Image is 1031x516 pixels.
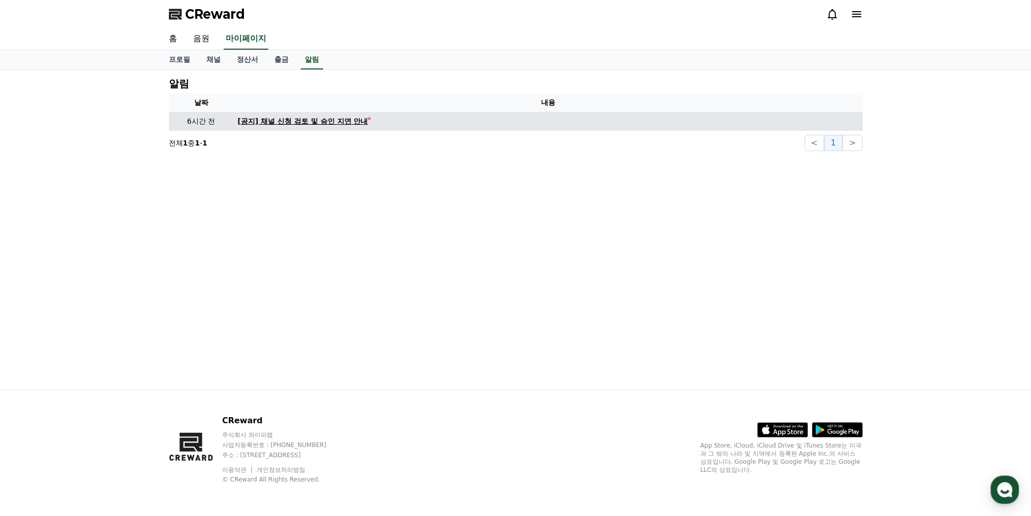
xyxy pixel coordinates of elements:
a: 프로필 [161,50,198,69]
a: 출금 [266,50,297,69]
a: 이용약관 [222,466,254,473]
strong: 1 [195,139,200,147]
p: 주식회사 와이피랩 [222,431,346,439]
button: < [804,135,824,151]
a: [공지] 채널 신청 검토 및 승인 지연 안내 [238,116,859,127]
button: > [842,135,862,151]
strong: 1 [202,139,207,147]
button: 1 [824,135,842,151]
strong: 1 [183,139,188,147]
span: 설정 [157,337,169,345]
a: 개인정보처리방침 [257,466,305,473]
div: [공지] 채널 신청 검토 및 승인 지연 안내 [238,116,368,127]
a: CReward [169,6,245,22]
p: © CReward All Rights Reserved. [222,475,346,484]
a: 홈 [3,321,67,347]
span: CReward [185,6,245,22]
th: 내용 [234,93,863,112]
a: 설정 [131,321,195,347]
p: 주소 : [STREET_ADDRESS] [222,451,346,459]
p: 전체 중 - [169,138,207,148]
a: 정산서 [229,50,266,69]
span: 홈 [32,337,38,345]
a: 홈 [161,28,185,50]
a: 음원 [185,28,218,50]
th: 날짜 [169,93,234,112]
p: CReward [222,415,346,427]
p: 사업자등록번호 : [PHONE_NUMBER] [222,441,346,449]
h4: 알림 [169,78,189,89]
a: 대화 [67,321,131,347]
span: 대화 [93,337,105,345]
a: 알림 [301,50,323,69]
p: 6시간 전 [173,116,230,127]
a: 마이페이지 [224,28,268,50]
p: App Store, iCloud, iCloud Drive 및 iTunes Store는 미국과 그 밖의 나라 및 지역에서 등록된 Apple Inc.의 서비스 상표입니다. Goo... [700,441,863,474]
a: 채널 [198,50,229,69]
